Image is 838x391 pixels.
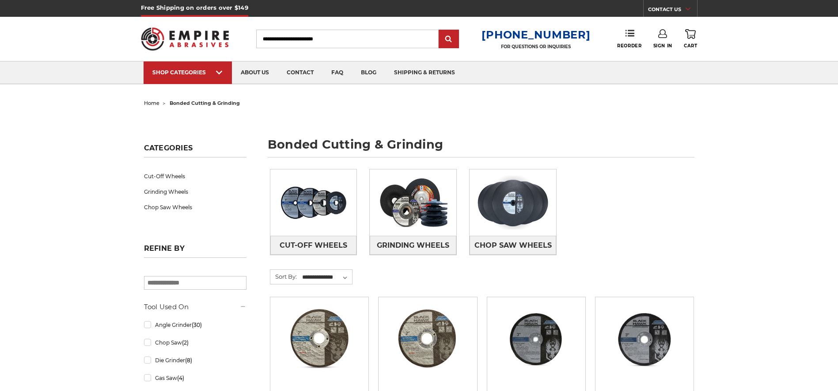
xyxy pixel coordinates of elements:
a: Die Grinder(8) [144,353,246,368]
span: Grinding Wheels [377,238,449,253]
img: Empire Abrasives [141,22,229,56]
h5: Refine by [144,244,246,258]
a: blog [352,61,385,84]
div: SHOP CATEGORIES [152,69,223,76]
a: contact [278,61,322,84]
p: FOR QUESTIONS OR INQUIRIES [482,44,590,50]
input: Submit [440,31,458,48]
span: Reorder [617,43,641,49]
a: shipping & returns [385,61,464,84]
img: 2" x 1/16" x 3/8" Cut Off Wheel [284,303,355,374]
h5: Categories [144,144,246,157]
span: (30) [192,322,202,328]
a: CONTACT US [648,4,697,17]
h5: Tool Used On [144,302,246,312]
img: 2" x 1/32" x 3/8" Cut Off Wheel [392,303,463,374]
img: 3" x 1/16" x 3/8" Cutting Disc [609,303,680,374]
a: Cart [684,29,697,49]
a: Angle Grinder(30) [144,317,246,333]
a: home [144,100,159,106]
img: 3” x .0625” x 1/4” Die Grinder Cut-Off Wheels by Black Hawk Abrasives [501,303,572,374]
a: Grinding Wheels [144,184,246,199]
span: (8) [185,357,192,364]
a: Reorder [617,29,641,48]
a: 3” x .0625” x 1/4” Die Grinder Cut-Off Wheels by Black Hawk Abrasives [493,303,579,389]
a: 3" x 1/16" x 3/8" Cutting Disc [602,303,687,389]
a: 2" x 1/16" x 3/8" Cut Off Wheel [277,303,362,389]
a: 2" x 1/32" x 3/8" Cut Off Wheel [385,303,470,389]
a: Grinding Wheels [370,236,456,255]
h1: bonded cutting & grinding [268,138,694,157]
a: Cut-Off Wheels [270,236,357,255]
span: Cart [684,43,697,49]
a: Gas Saw(4) [144,370,246,386]
select: Sort By: [301,271,352,284]
span: Cut-Off Wheels [280,238,347,253]
span: Chop Saw Wheels [474,238,552,253]
span: (4) [177,375,184,381]
a: Chop Saw(2) [144,335,246,350]
img: Grinding Wheels [370,169,456,236]
span: bonded cutting & grinding [170,100,240,106]
a: [PHONE_NUMBER] [482,28,590,41]
span: Sign In [653,43,672,49]
label: Sort By: [270,270,297,283]
a: Chop Saw Wheels [144,199,246,215]
span: (2) [182,339,189,346]
img: Chop Saw Wheels [470,169,556,236]
a: faq [322,61,352,84]
img: Cut-Off Wheels [270,169,357,236]
a: Cut-Off Wheels [144,169,246,184]
a: Chop Saw Wheels [470,236,556,255]
a: about us [232,61,278,84]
